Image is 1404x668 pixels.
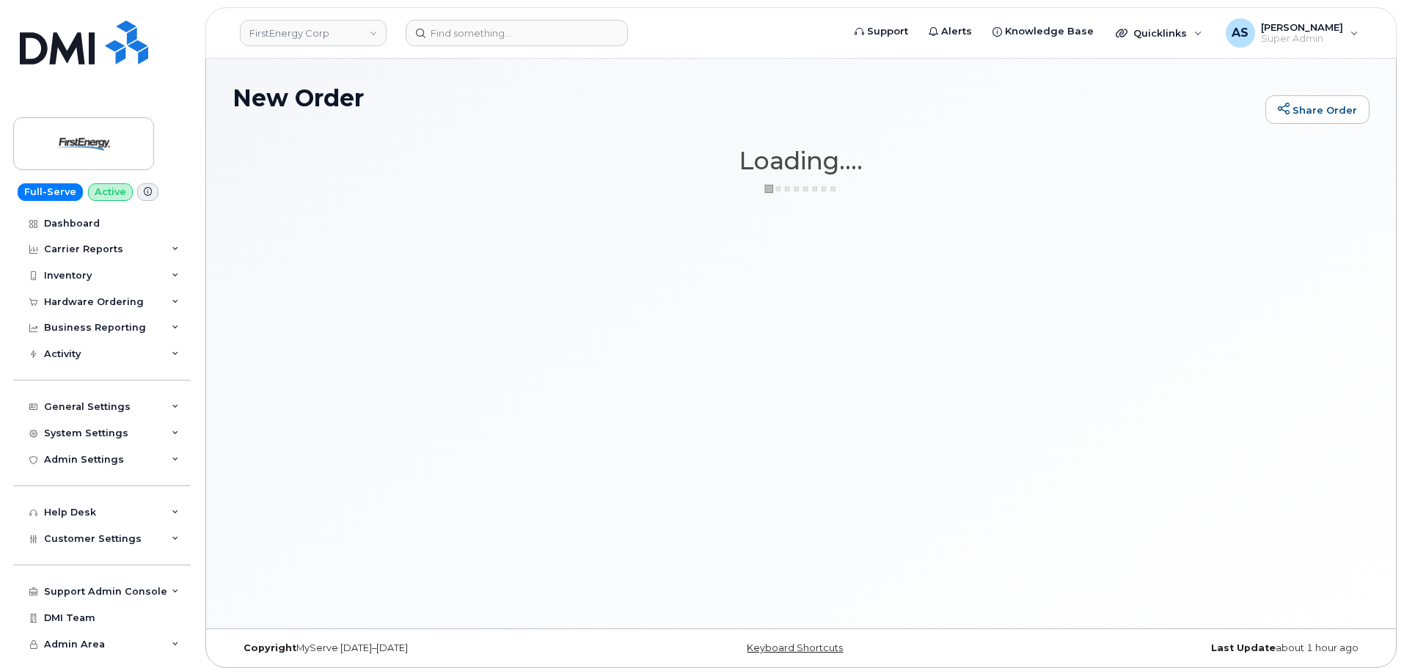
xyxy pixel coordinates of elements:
h1: New Order [233,85,1258,111]
div: MyServe [DATE]–[DATE] [233,642,612,654]
img: ajax-loader-3a6953c30dc77f0bf724df975f13086db4f4c1262e45940f03d1251963f1bf2e.gif [764,183,838,194]
strong: Last Update [1211,642,1276,653]
strong: Copyright [244,642,296,653]
a: Share Order [1265,95,1370,125]
h1: Loading.... [233,147,1370,174]
div: about 1 hour ago [990,642,1370,654]
iframe: Messenger Launcher [1340,604,1393,657]
a: Keyboard Shortcuts [747,642,843,653]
